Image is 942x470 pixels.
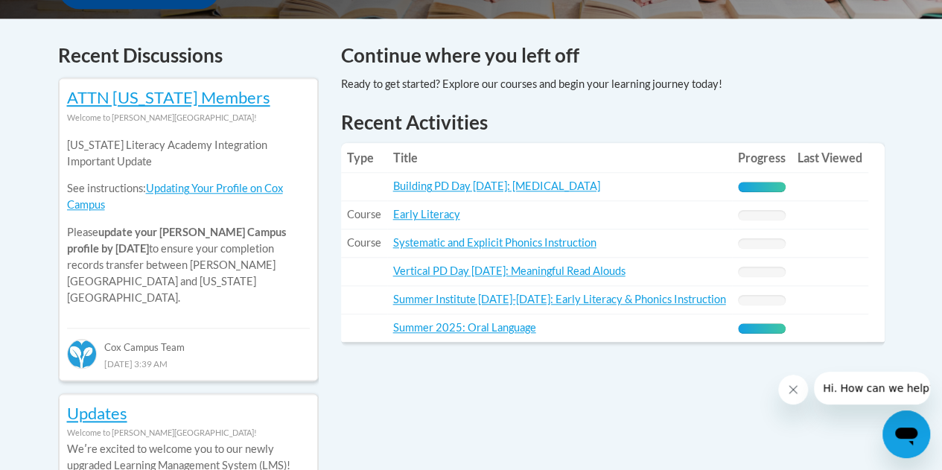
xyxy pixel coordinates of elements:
[67,328,310,355] div: Cox Campus Team
[67,109,310,126] div: Welcome to [PERSON_NAME][GEOGRAPHIC_DATA]!
[67,126,310,317] div: Please to ensure your completion records transfer between [PERSON_NAME][GEOGRAPHIC_DATA] and [US_...
[393,321,536,334] a: Summer 2025: Oral Language
[393,293,726,305] a: Summer Institute [DATE]-[DATE]: Early Literacy & Phonics Instruction
[67,339,97,369] img: Cox Campus Team
[58,41,319,70] h4: Recent Discussions
[393,264,626,277] a: Vertical PD Day [DATE]: Meaningful Read Alouds
[732,143,792,173] th: Progress
[882,410,930,458] iframe: Button to launch messaging window
[738,182,786,192] div: Progress, %
[341,109,885,136] h1: Recent Activities
[67,425,310,441] div: Welcome to [PERSON_NAME][GEOGRAPHIC_DATA]!
[393,236,596,249] a: Systematic and Explicit Phonics Instruction
[67,403,127,423] a: Updates
[67,355,310,372] div: [DATE] 3:39 AM
[347,236,381,249] span: Course
[393,180,600,192] a: Building PD Day [DATE]: [MEDICAL_DATA]
[67,182,283,211] a: Updating Your Profile on Cox Campus
[347,208,381,220] span: Course
[341,41,885,70] h4: Continue where you left off
[738,323,786,334] div: Progress, %
[9,10,121,22] span: Hi. How can we help?
[67,137,310,170] p: [US_STATE] Literacy Academy Integration Important Update
[67,180,310,213] p: See instructions:
[814,372,930,404] iframe: Message from company
[387,143,732,173] th: Title
[393,208,460,220] a: Early Literacy
[67,226,286,255] b: update your [PERSON_NAME] Campus profile by [DATE]
[778,375,808,404] iframe: Close message
[792,143,868,173] th: Last Viewed
[67,87,270,107] a: ATTN [US_STATE] Members
[341,143,387,173] th: Type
